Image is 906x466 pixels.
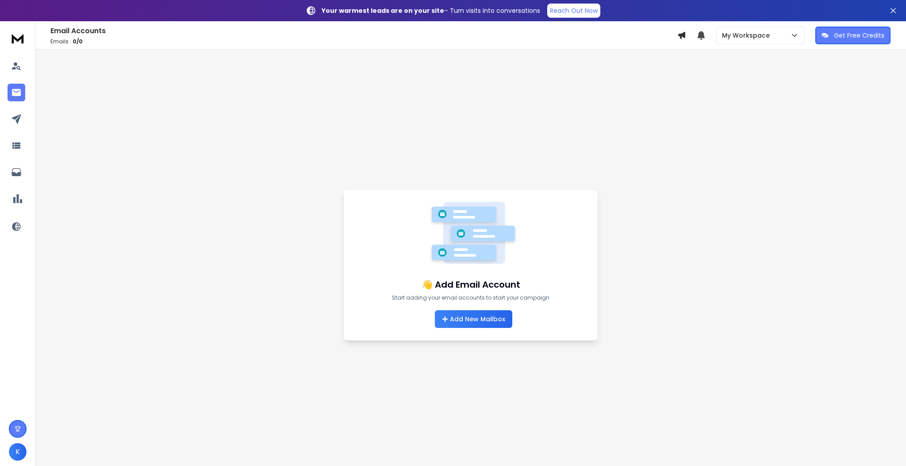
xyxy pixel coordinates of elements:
[392,294,549,301] p: Start adding your email accounts to start your campaign
[834,31,884,40] p: Get Free Credits
[547,4,600,18] a: Reach Out Now
[9,30,27,46] img: logo
[722,31,773,40] p: My Workspace
[550,6,598,15] p: Reach Out Now
[9,443,27,461] button: K
[73,38,83,45] span: 0 / 0
[815,27,891,44] button: Get Free Credits
[322,6,540,15] p: – Turn visits into conversations
[50,26,677,36] h1: Email Accounts
[50,38,677,45] p: Emails :
[435,310,512,328] button: Add New Mailbox
[322,6,444,15] strong: Your warmest leads are on your site
[422,278,520,291] h1: 👋 Add Email Account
